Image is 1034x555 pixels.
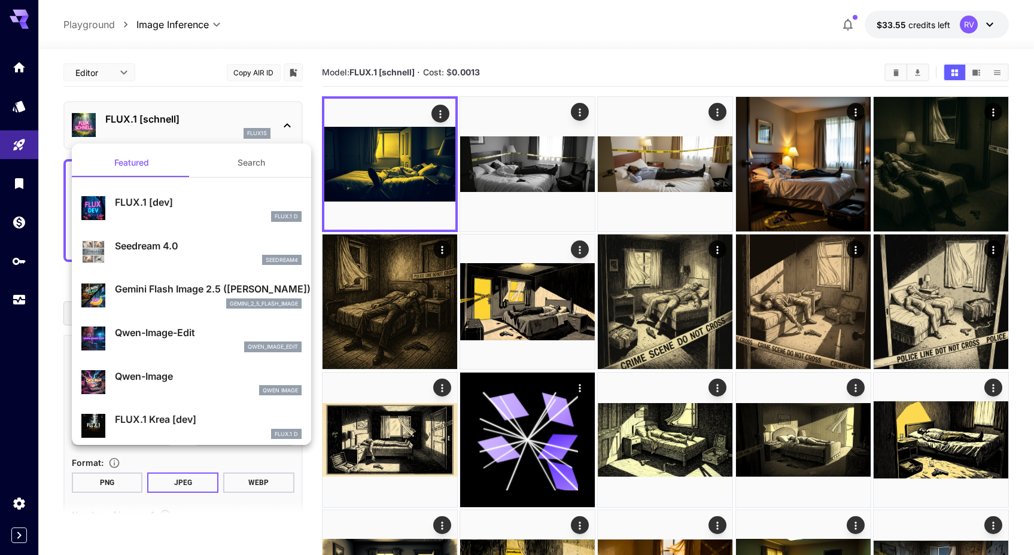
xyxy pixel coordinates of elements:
div: FLUX.1 Krea [dev]FLUX.1 D [81,407,302,444]
p: qwen_image_edit [248,343,298,351]
p: Gemini Flash Image 2.5 ([PERSON_NAME]) [115,282,302,296]
p: Seedream 4.0 [115,239,302,253]
p: FLUX.1 [dev] [115,195,302,209]
button: Search [191,148,311,177]
p: Qwen-Image-Edit [115,325,302,340]
div: Qwen-ImageQwen Image [81,364,302,401]
p: Qwen Image [263,386,298,395]
p: Qwen-Image [115,369,302,383]
button: Featured [72,148,191,177]
p: FLUX.1 D [275,430,298,438]
p: gemini_2_5_flash_image [230,300,298,308]
div: Qwen-Image-Editqwen_image_edit [81,321,302,357]
div: Gemini Flash Image 2.5 ([PERSON_NAME])gemini_2_5_flash_image [81,277,302,313]
div: Seedream 4.0seedream4 [81,234,302,270]
p: seedream4 [266,256,298,264]
p: FLUX.1 Krea [dev] [115,412,302,426]
div: FLUX.1 [dev]FLUX.1 D [81,190,302,227]
p: FLUX.1 D [275,212,298,221]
